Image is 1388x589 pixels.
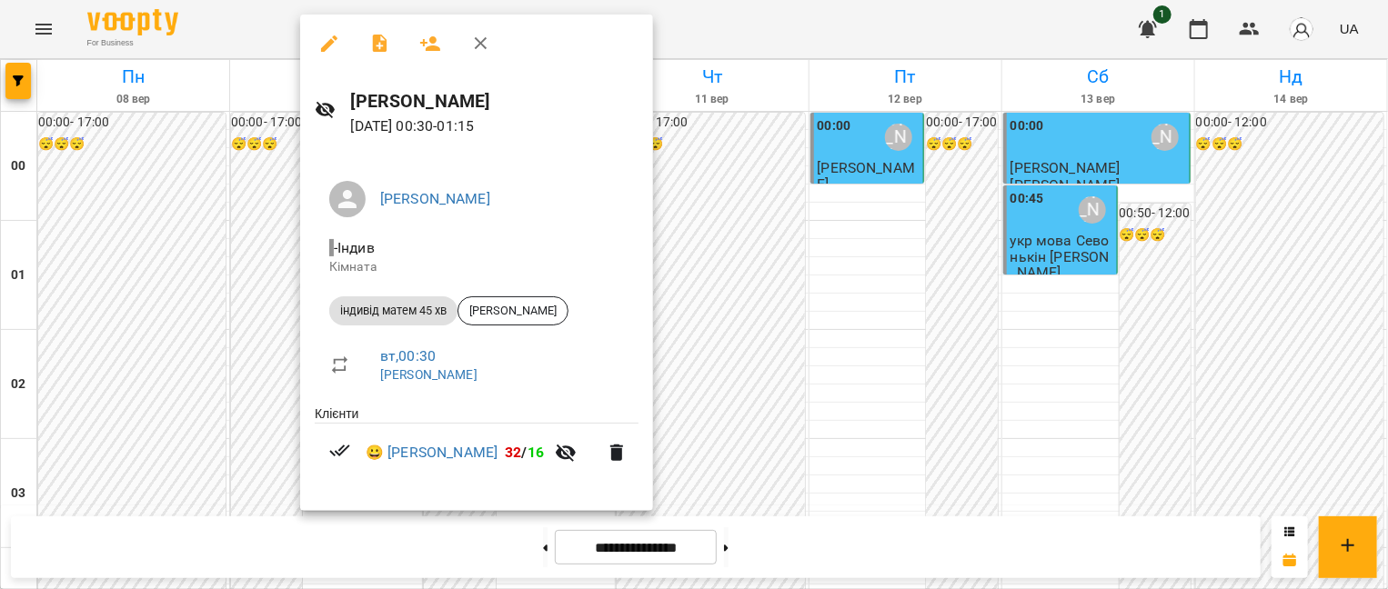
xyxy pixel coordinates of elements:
span: індивід матем 45 хв [329,303,458,319]
ul: Клієнти [315,404,639,489]
span: [PERSON_NAME] [458,303,568,319]
a: [PERSON_NAME] [380,367,478,382]
p: Кімната [329,258,624,276]
svg: Візит сплачено [329,440,351,462]
p: [DATE] 00:30 - 01:15 [351,115,639,137]
a: 😀 [PERSON_NAME] [366,442,498,464]
span: 32 [505,444,521,461]
b: / [505,444,544,461]
span: 16 [528,444,544,461]
h6: [PERSON_NAME] [351,87,639,115]
span: - Індив [329,239,378,256]
a: [PERSON_NAME] [380,190,490,207]
a: вт , 00:30 [380,347,436,364]
div: [PERSON_NAME] [458,296,568,325]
